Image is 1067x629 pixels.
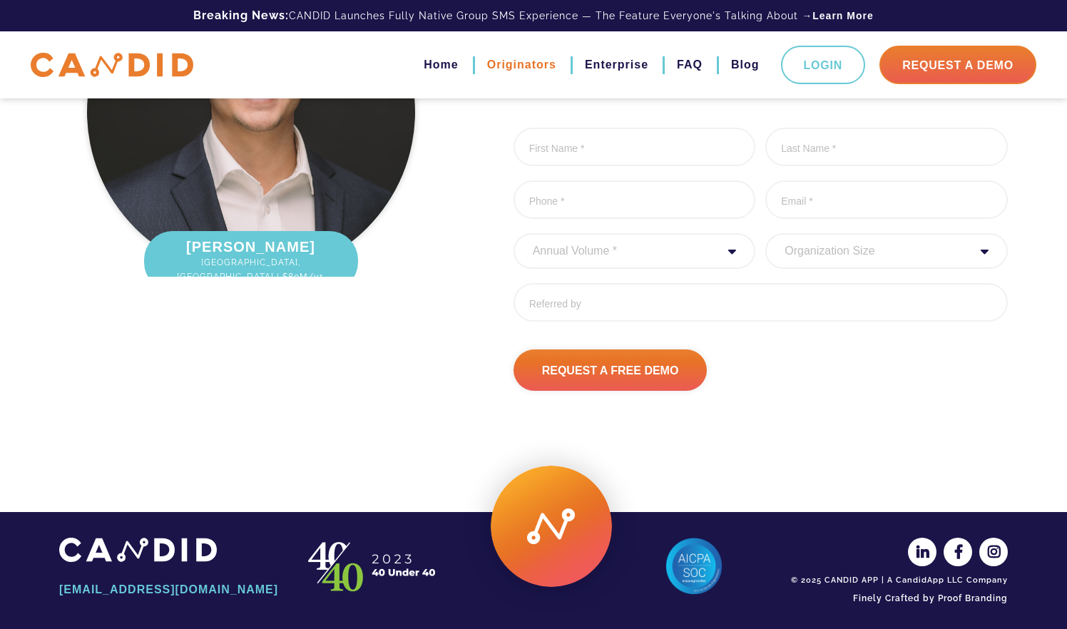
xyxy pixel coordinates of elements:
[193,9,289,22] b: Breaking News:
[514,128,756,166] input: First Name *
[144,231,358,291] div: [PERSON_NAME]
[765,128,1008,166] input: Last Name *
[585,53,648,77] a: Enterprise
[765,180,1008,219] input: Email *
[677,53,703,77] a: FAQ
[59,538,217,561] img: CANDID APP
[731,53,760,77] a: Blog
[879,46,1036,84] a: Request A Demo
[424,53,458,77] a: Home
[787,586,1008,610] a: Finely Crafted by Proof Branding
[59,578,280,602] a: [EMAIL_ADDRESS][DOMAIN_NAME]
[665,538,723,595] img: AICPA SOC 2
[302,538,444,595] img: CANDID APP
[514,349,708,391] input: Request A Free Demo
[514,283,1008,322] input: Referred by
[158,255,344,284] span: [GEOGRAPHIC_DATA], [GEOGRAPHIC_DATA] | $80M/yr.
[514,180,756,219] input: Phone *
[781,46,866,84] a: Login
[787,575,1008,586] div: © 2025 CANDID APP | A CandidApp LLC Company
[31,53,193,78] img: CANDID APP
[812,9,873,23] a: Learn More
[487,53,556,77] a: Originators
